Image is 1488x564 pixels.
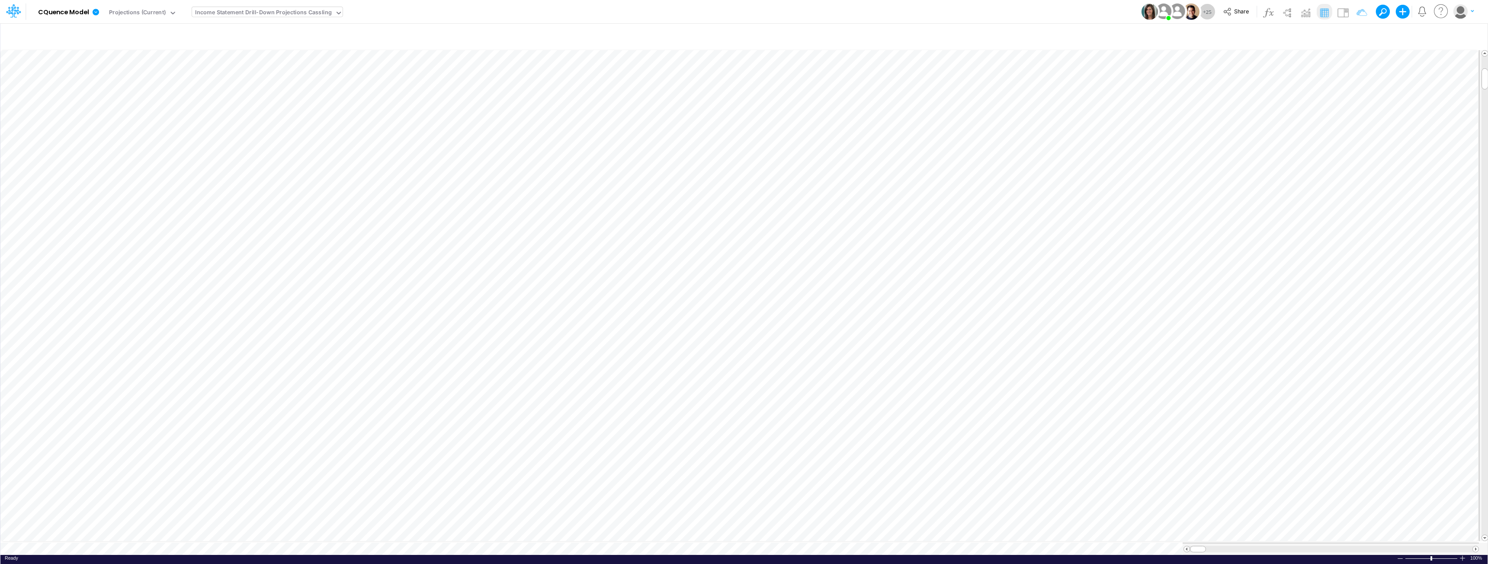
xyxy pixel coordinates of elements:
span: 100% [1470,555,1483,561]
img: User Image Icon [1142,3,1158,20]
div: Zoom [1430,556,1432,561]
div: Zoom level [1470,555,1483,561]
div: In Ready mode [5,555,18,561]
div: Zoom In [1459,555,1466,561]
div: Zoom Out [1397,555,1404,562]
span: Share [1234,8,1249,14]
img: User Image Icon [1183,3,1199,20]
div: Income Statement Drill-Down Projections Cassling [195,8,332,18]
button: Share [1219,5,1255,19]
img: User Image Icon [1154,2,1173,21]
div: Projections (Current) [109,8,166,18]
span: Ready [5,555,18,561]
img: User Image Icon [1167,2,1187,21]
span: + 25 [1203,9,1212,15]
input: Type a title here [8,27,1299,45]
b: CQuence Model [38,9,89,16]
div: Zoom [1405,555,1459,561]
a: Notifications [1417,6,1427,16]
